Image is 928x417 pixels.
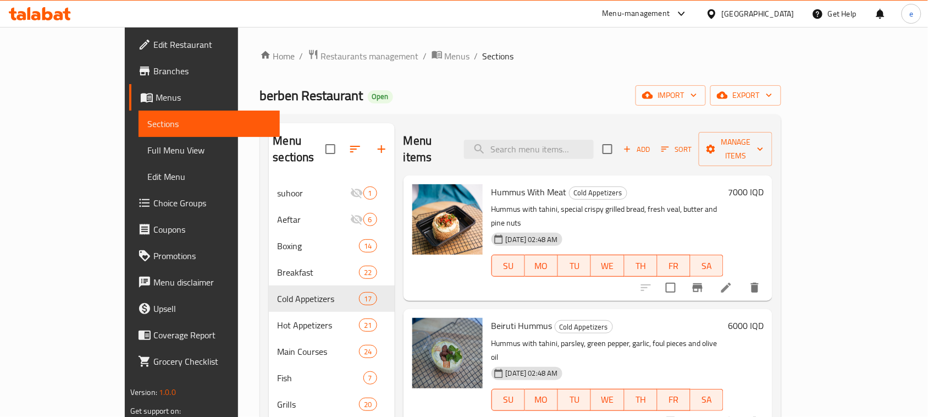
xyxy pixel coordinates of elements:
[491,184,567,200] span: Hummus With Meat
[359,292,377,305] div: items
[722,8,794,20] div: [GEOGRAPHIC_DATA]
[699,132,772,166] button: Manage items
[558,389,591,411] button: TU
[569,186,627,200] div: Cold Appetizers
[625,389,658,411] button: TH
[153,38,271,51] span: Edit Restaurant
[269,365,395,391] div: Fish7
[130,385,157,399] span: Version:
[363,213,377,226] div: items
[368,90,393,103] div: Open
[156,91,271,104] span: Menus
[464,140,594,159] input: search
[570,186,627,199] span: Cold Appetizers
[159,385,176,399] span: 1.0.0
[359,398,377,411] div: items
[708,135,764,163] span: Manage items
[491,202,723,230] p: Hummus with tahini, special crispy grilled bread, fresh veal, butter and pine nuts
[359,239,377,253] div: items
[658,389,691,411] button: FR
[909,8,913,20] span: e
[278,239,360,253] div: Boxing
[491,389,525,411] button: SU
[491,337,723,364] p: Hummus with tahini, parsley, green pepper, garlic, foul pieces and olive oil
[404,133,451,166] h2: Menu items
[603,7,670,20] div: Menu-management
[359,266,377,279] div: items
[350,186,363,200] svg: Inactive section
[260,49,782,63] nav: breadcrumb
[147,117,271,130] span: Sections
[720,281,733,294] a: Edit menu item
[659,276,682,299] span: Select to update
[662,258,686,274] span: FR
[622,143,651,156] span: Add
[360,294,376,304] span: 17
[350,213,363,226] svg: Inactive section
[321,50,419,63] span: Restaurants management
[691,255,723,277] button: SA
[269,206,395,233] div: Aeftar6
[529,392,554,408] span: MO
[273,133,325,166] h2: Menu sections
[529,258,554,274] span: MO
[662,392,686,408] span: FR
[501,234,562,245] span: [DATE] 02:48 AM
[129,190,280,216] a: Choice Groups
[278,319,360,332] span: Hot Appetizers
[139,163,280,190] a: Edit Menu
[742,275,768,301] button: delete
[644,89,697,102] span: import
[558,255,591,277] button: TU
[661,143,692,156] span: Sort
[368,92,393,101] span: Open
[153,249,271,262] span: Promotions
[432,49,470,63] a: Menus
[278,371,363,385] span: Fish
[360,267,376,278] span: 22
[525,389,558,411] button: MO
[278,213,350,226] div: Aeftar
[595,392,620,408] span: WE
[139,137,280,163] a: Full Menu View
[278,292,360,305] span: Cold Appetizers
[360,399,376,410] span: 20
[658,255,691,277] button: FR
[360,320,376,331] span: 21
[363,371,377,385] div: items
[300,50,303,63] li: /
[129,295,280,322] a: Upsell
[153,64,271,78] span: Branches
[445,50,470,63] span: Menus
[278,398,360,411] span: Grills
[363,186,377,200] div: items
[153,302,271,315] span: Upsell
[129,322,280,348] a: Coverage Report
[153,223,271,236] span: Coupons
[423,50,427,63] li: /
[719,89,772,102] span: export
[501,368,562,378] span: [DATE] 02:48 AM
[474,50,478,63] li: /
[360,347,376,357] span: 24
[654,141,699,158] span: Sort items
[555,321,612,333] span: Cold Appetizers
[278,186,350,200] span: suhoor
[153,328,271,342] span: Coverage Report
[629,258,653,274] span: TH
[591,255,624,277] button: WE
[278,266,360,279] span: Breakfast
[525,255,558,277] button: MO
[139,111,280,137] a: Sections
[342,136,368,162] span: Sort sections
[636,85,706,106] button: import
[269,180,395,206] div: suhoor1
[153,196,271,210] span: Choice Groups
[710,85,781,106] button: export
[364,373,377,383] span: 7
[483,50,514,63] span: Sections
[129,348,280,375] a: Grocery Checklist
[147,170,271,183] span: Edit Menu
